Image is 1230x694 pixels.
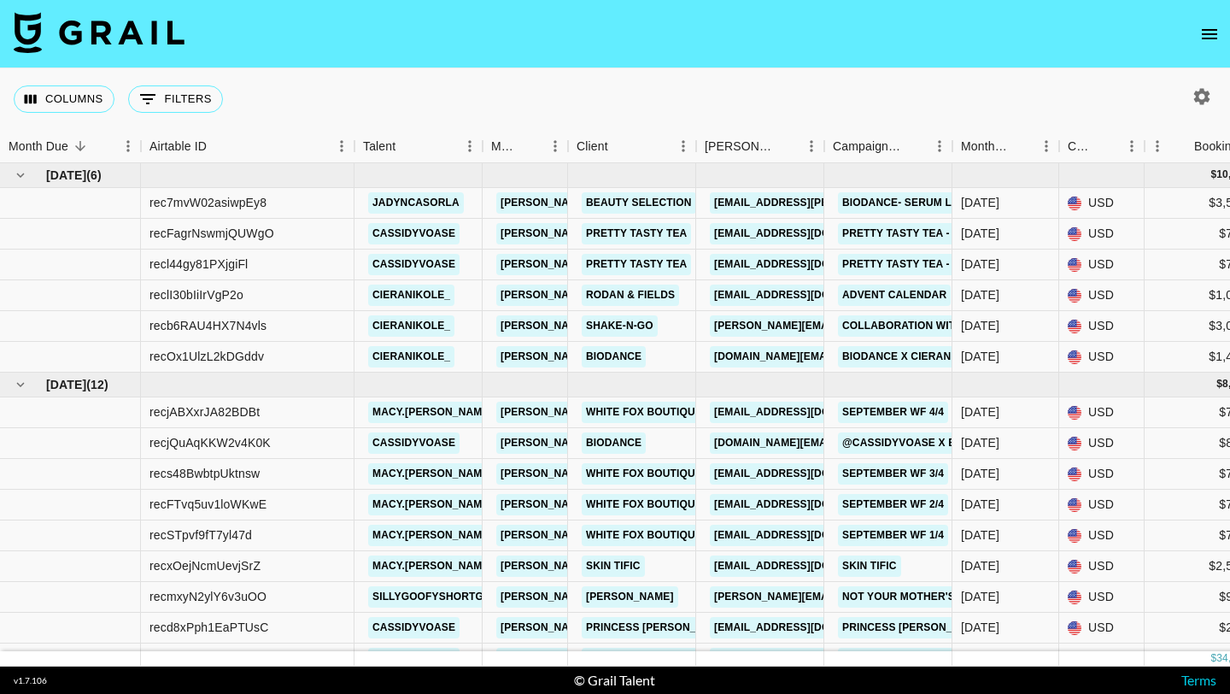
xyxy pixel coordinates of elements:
[961,194,999,211] div: Oct '25
[903,134,927,158] button: Sort
[582,223,691,244] a: Pretty Tasty Tea
[568,130,696,163] div: Client
[1010,134,1034,158] button: Sort
[496,586,863,608] a: [PERSON_NAME][EMAIL_ADDRESS][PERSON_NAME][DOMAIN_NAME]
[149,526,252,544] div: recSTpvf9fT7yl47d
[838,525,948,546] a: September WF 1/4
[368,346,454,368] a: cieranikole_
[710,223,901,244] a: [EMAIL_ADDRESS][DOMAIN_NAME]
[368,432,460,454] a: cassidyvoase
[149,619,269,636] div: recd8xPph1EaPTUsC
[1059,520,1145,551] div: USD
[961,403,999,421] div: Sep '25
[1059,613,1145,644] div: USD
[542,133,568,159] button: Menu
[518,134,542,158] button: Sort
[838,192,993,214] a: Biodance- Serum Launch
[1068,130,1095,163] div: Currency
[483,130,568,163] div: Manager
[368,586,501,608] a: sillygoofyshortgal
[961,434,999,451] div: Sep '25
[574,672,655,689] div: © Grail Talent
[961,557,999,574] div: Sep '25
[149,434,271,451] div: recjQuAqKKW2v4K0K
[368,315,454,337] a: cieranikole_
[149,317,266,334] div: recb6RAU4HX7N4vls
[710,494,901,515] a: [EMAIL_ADDRESS][DOMAIN_NAME]
[961,465,999,482] div: Sep '25
[608,134,632,158] button: Sort
[775,134,799,158] button: Sort
[1181,672,1216,688] a: Terms
[368,254,460,275] a: cassidyvoase
[86,376,108,393] span: ( 12 )
[354,130,483,163] div: Talent
[838,494,948,515] a: September WF 2/4
[149,256,248,273] div: recl44gy81PXjgiFl
[457,133,483,159] button: Menu
[710,556,901,577] a: [EMAIL_ADDRESS][DOMAIN_NAME]
[368,285,454,306] a: cieranikole_
[1059,188,1145,219] div: USD
[838,346,993,368] a: Biodance x Cieranikole_
[141,130,354,163] div: Airtable ID
[496,315,863,337] a: [PERSON_NAME][EMAIL_ADDRESS][PERSON_NAME][DOMAIN_NAME]
[824,130,952,163] div: Campaign (Type)
[128,85,223,113] button: Show filters
[368,463,497,485] a: macy.[PERSON_NAME]
[710,617,901,638] a: [EMAIL_ADDRESS][DOMAIN_NAME]
[582,648,759,669] a: Princess [PERSON_NAME] USA
[582,346,646,368] a: Biodance
[838,315,1036,337] a: Collaboration with SHAKE N GO
[14,675,47,686] div: v 1.7.106
[368,494,497,515] a: macy.[PERSON_NAME]
[496,525,863,546] a: [PERSON_NAME][EMAIL_ADDRESS][PERSON_NAME][DOMAIN_NAME]
[582,494,706,515] a: White Fox Boutique
[582,586,678,608] a: [PERSON_NAME]
[577,130,608,163] div: Client
[710,254,901,275] a: [EMAIL_ADDRESS][DOMAIN_NAME]
[149,348,264,365] div: recOx1UlzL2kDGddv
[149,130,207,163] div: Airtable ID
[838,402,948,423] a: September WF 4/4
[582,463,706,485] a: White Fox Boutique
[1210,168,1216,182] div: $
[1059,219,1145,250] div: USD
[799,133,824,159] button: Menu
[582,254,691,275] a: Pretty Tasty Tea
[671,133,696,159] button: Menu
[496,617,863,638] a: [PERSON_NAME][EMAIL_ADDRESS][PERSON_NAME][DOMAIN_NAME]
[368,402,497,423] a: macy.[PERSON_NAME]
[838,285,951,306] a: Advent Calendar
[838,223,978,244] a: Pretty Tasty Tea - SEP
[710,648,901,669] a: [EMAIL_ADDRESS][DOMAIN_NAME]
[496,402,863,423] a: [PERSON_NAME][EMAIL_ADDRESS][PERSON_NAME][DOMAIN_NAME]
[838,586,959,608] a: Not Your Mother's
[1119,133,1145,159] button: Menu
[1059,311,1145,342] div: USD
[1059,582,1145,613] div: USD
[838,432,1008,454] a: @cassidyvoase x Biodance
[68,134,92,158] button: Sort
[582,315,658,337] a: Shake-N-Go
[582,617,759,638] a: Princess [PERSON_NAME] USA
[582,192,696,214] a: Beauty Selection
[496,254,863,275] a: [PERSON_NAME][EMAIL_ADDRESS][PERSON_NAME][DOMAIN_NAME]
[149,496,266,513] div: recFTvq5uv1loWKwE
[149,403,260,421] div: recjABXxrJA82BDBt
[14,12,184,53] img: Grail Talent
[710,463,901,485] a: [EMAIL_ADDRESS][DOMAIN_NAME]
[961,526,999,544] div: Sep '25
[46,376,86,393] span: [DATE]
[368,525,497,546] a: macy.[PERSON_NAME]
[1145,133,1170,159] button: Menu
[710,285,901,306] a: [EMAIL_ADDRESS][DOMAIN_NAME]
[961,650,999,667] div: Sep '25
[9,130,68,163] div: Month Due
[710,346,987,368] a: [DOMAIN_NAME][EMAIL_ADDRESS][DOMAIN_NAME]
[368,192,464,214] a: jadyncasorla
[368,556,497,577] a: macy.[PERSON_NAME]
[961,619,999,636] div: Sep '25
[1192,17,1227,51] button: open drawer
[9,373,32,397] button: hide children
